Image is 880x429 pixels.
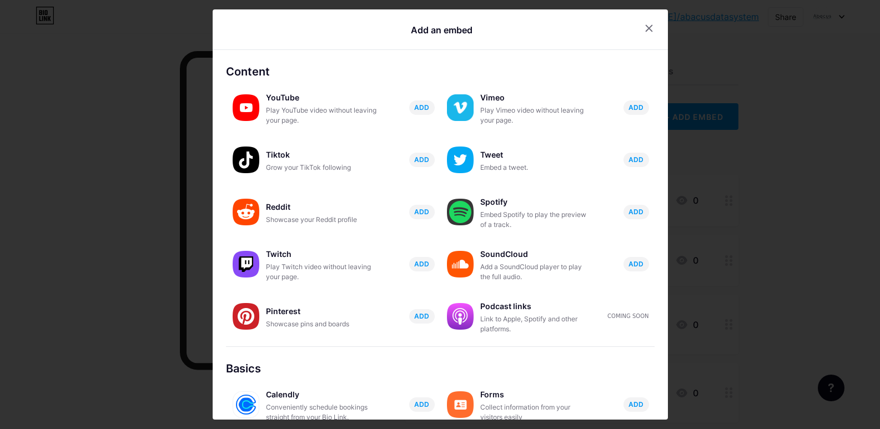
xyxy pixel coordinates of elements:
button: ADD [409,397,435,412]
div: Pinterest [266,304,377,319]
img: tiktok [233,147,259,173]
span: ADD [628,400,643,409]
span: ADD [628,207,643,216]
div: Calendly [266,387,377,402]
button: ADD [623,100,649,115]
div: Showcase your Reddit profile [266,215,377,225]
button: ADD [623,257,649,271]
button: ADD [409,257,435,271]
span: ADD [628,155,643,164]
div: Podcast links [480,299,591,314]
div: Twitch [266,246,377,262]
img: pinterest [233,303,259,330]
div: Collect information from your visitors easily [480,402,591,422]
img: reddit [233,199,259,225]
img: vimeo [447,94,474,121]
span: ADD [628,259,643,269]
img: youtube [233,94,259,121]
img: soundcloud [447,251,474,277]
span: ADD [414,155,429,164]
div: Content [226,63,655,80]
img: podcastlinks [447,303,474,330]
div: Play YouTube video without leaving your page. [266,105,377,125]
div: Basics [226,360,655,377]
button: ADD [623,205,649,219]
div: Add a SoundCloud player to play the full audio. [480,262,591,282]
img: calendly [233,391,259,418]
div: Vimeo [480,90,591,105]
div: Add an embed [411,23,472,37]
span: ADD [414,400,429,409]
div: Play Vimeo video without leaving your page. [480,105,591,125]
img: twitch [233,251,259,277]
div: Embed a tweet. [480,163,591,173]
div: Grow your TikTok following [266,163,377,173]
div: Embed Spotify to play the preview of a track. [480,210,591,230]
span: ADD [414,207,429,216]
button: ADD [623,397,649,412]
div: Tiktok [266,147,377,163]
button: ADD [409,153,435,167]
span: ADD [628,103,643,112]
span: ADD [414,311,429,321]
div: Link to Apple, Spotify and other platforms. [480,314,591,334]
div: Showcase pins and boards [266,319,377,329]
div: SoundCloud [480,246,591,262]
div: YouTube [266,90,377,105]
span: ADD [414,103,429,112]
span: ADD [414,259,429,269]
div: Play Twitch video without leaving your page. [266,262,377,282]
div: Tweet [480,147,591,163]
img: twitter [447,147,474,173]
button: ADD [409,309,435,324]
div: Spotify [480,194,591,210]
img: forms [447,391,474,418]
button: ADD [623,153,649,167]
div: Reddit [266,199,377,215]
div: Forms [480,387,591,402]
button: ADD [409,100,435,115]
div: Conveniently schedule bookings straight from your Bio Link. [266,402,377,422]
button: ADD [409,205,435,219]
img: spotify [447,199,474,225]
div: Coming soon [607,312,648,320]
